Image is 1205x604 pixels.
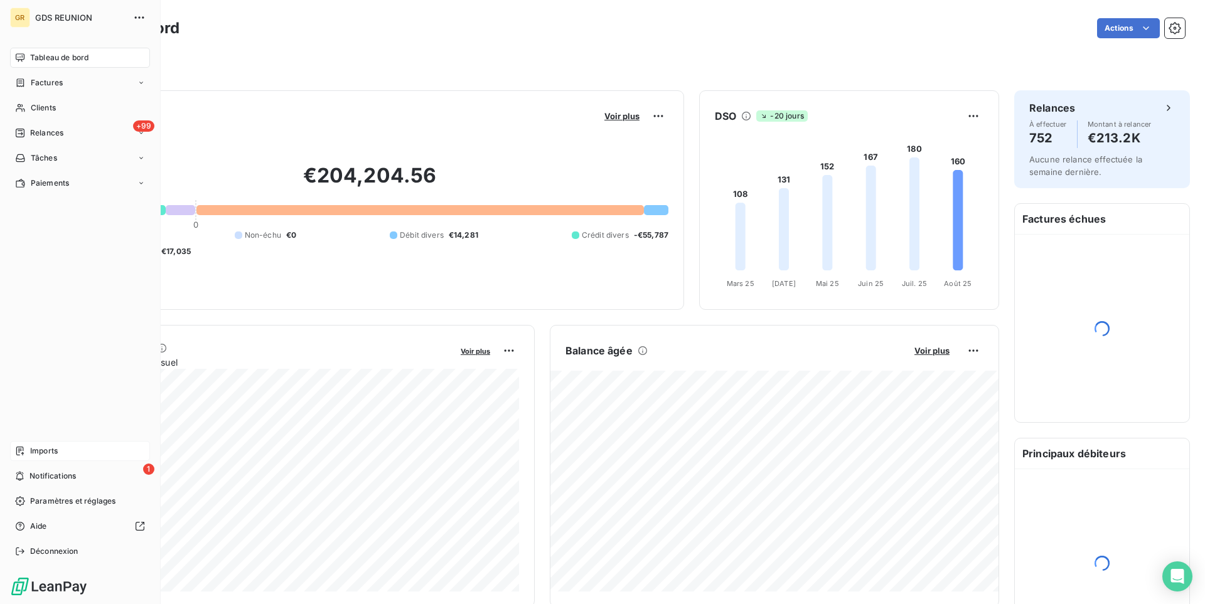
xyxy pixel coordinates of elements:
[1015,204,1189,234] h6: Factures échues
[10,441,150,461] a: Imports
[565,343,633,358] h6: Balance âgée
[31,152,57,164] span: Tâches
[449,230,478,241] span: €14,281
[10,48,150,68] a: Tableau de bord
[10,516,150,536] a: Aide
[944,279,972,288] tspan: Août 25
[816,279,839,288] tspan: Mai 25
[286,230,296,241] span: €0
[858,279,884,288] tspan: Juin 25
[10,148,150,168] a: Tâches
[31,102,56,114] span: Clients
[133,120,154,132] span: +99
[1015,438,1189,469] h6: Principaux débiteurs
[1088,120,1152,128] span: Montant à relancer
[71,356,452,369] span: Chiffre d'affaires mensuel
[35,13,126,23] span: GDS REUNION
[143,464,154,475] span: 1
[461,347,490,356] span: Voir plus
[158,246,191,257] span: -€17,035
[715,109,736,124] h6: DSO
[1088,128,1152,148] h4: €213.2K
[31,77,63,88] span: Factures
[604,111,640,121] span: Voir plus
[634,230,668,241] span: -€55,787
[10,8,30,28] div: GR
[727,279,754,288] tspan: Mars 25
[1029,128,1067,148] h4: 752
[29,470,76,482] span: Notifications
[1029,120,1067,128] span: À effectuer
[30,495,115,507] span: Paramètres et réglages
[193,220,198,230] span: 0
[10,123,150,143] a: +99Relances
[30,52,88,63] span: Tableau de bord
[245,230,281,241] span: Non-échu
[10,491,150,511] a: Paramètres et réglages
[756,110,807,122] span: -20 jours
[10,98,150,118] a: Clients
[30,546,78,557] span: Déconnexion
[772,279,796,288] tspan: [DATE]
[30,521,47,532] span: Aide
[601,110,643,122] button: Voir plus
[914,346,950,356] span: Voir plus
[10,73,150,93] a: Factures
[457,345,494,356] button: Voir plus
[1097,18,1160,38] button: Actions
[10,576,88,596] img: Logo LeanPay
[582,230,629,241] span: Crédit divers
[30,127,63,139] span: Relances
[31,177,69,189] span: Paiements
[30,445,58,457] span: Imports
[71,163,668,201] h2: €204,204.56
[10,173,150,193] a: Paiements
[911,345,953,356] button: Voir plus
[1162,561,1192,591] div: Open Intercom Messenger
[1029,100,1075,115] h6: Relances
[400,230,444,241] span: Débit divers
[1029,154,1142,177] span: Aucune relance effectuée la semaine dernière.
[902,279,927,288] tspan: Juil. 25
